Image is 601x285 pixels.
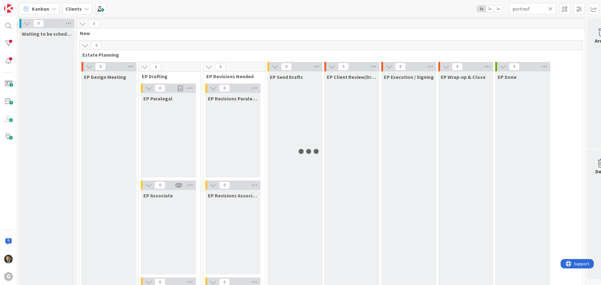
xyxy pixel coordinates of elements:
span: 0 [219,84,230,92]
span: 0 [281,63,292,70]
img: Visit kanbanzone.com [4,4,13,13]
span: 0 [509,63,520,70]
span: 0 [215,63,226,71]
span: 0 [219,181,230,189]
span: EP Execution / Signing [384,74,434,80]
span: 0 [33,20,44,27]
span: Kanban [32,5,49,13]
span: EP Done [498,74,516,80]
span: 0 [89,20,99,28]
span: EP Revisions Paralegal [208,95,258,102]
span: 1x [477,6,485,12]
span: Support [13,1,28,8]
div: G [4,272,13,281]
input: Quick Filter... [509,3,556,14]
span: EP Revisions Needed [206,73,257,79]
span: 0 [395,63,406,70]
span: EP Revisions Associate [208,192,258,199]
img: CG [4,255,13,263]
span: EP Drafting [142,73,193,79]
span: EP Wrap-up & Close [441,74,485,80]
span: Waiting to be scheduled [22,31,72,37]
span: EP Design Meeting [84,74,126,80]
span: 2x [485,6,494,12]
span: 0 [452,63,463,70]
b: Clients [65,6,82,12]
span: New [80,30,577,36]
span: 0 [155,84,165,92]
span: 0 [155,181,165,189]
span: EP Send Drafts [270,74,303,80]
span: 0 [91,42,102,49]
span: EP Associate [143,192,173,199]
span: 0 [151,63,161,71]
span: 3x [494,6,502,12]
span: EP Paralegal [143,95,172,102]
span: 0 [338,63,349,70]
span: EP Client Review/Draft Review Meeting [327,74,377,80]
span: Estate Planning [82,52,575,58]
span: 0 [95,63,106,70]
